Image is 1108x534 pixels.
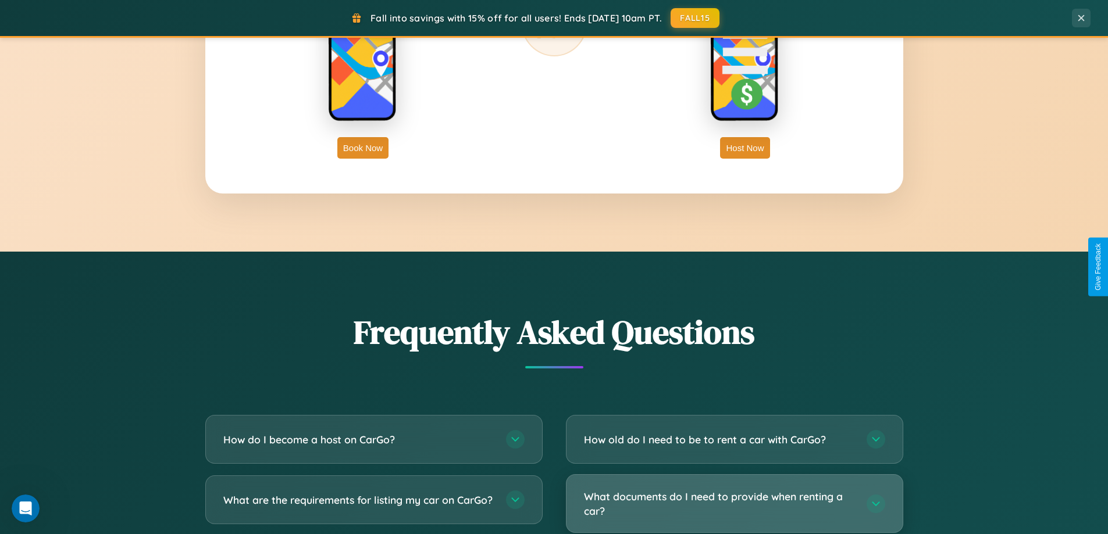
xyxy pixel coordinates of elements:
[223,493,494,507] h3: What are the requirements for listing my car on CarGo?
[205,310,903,354] h2: Frequently Asked Questions
[12,494,40,522] iframe: Intercom live chat
[671,8,719,28] button: FALL15
[1094,243,1102,291] div: Give Feedback
[223,432,494,447] h3: How do I become a host on CarGo?
[337,137,389,159] button: Book Now
[720,137,769,159] button: Host Now
[584,432,855,447] h3: How old do I need to be to rent a car with CarGo?
[370,12,662,24] span: Fall into savings with 15% off for all users! Ends [DATE] 10am PT.
[584,489,855,518] h3: What documents do I need to provide when renting a car?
